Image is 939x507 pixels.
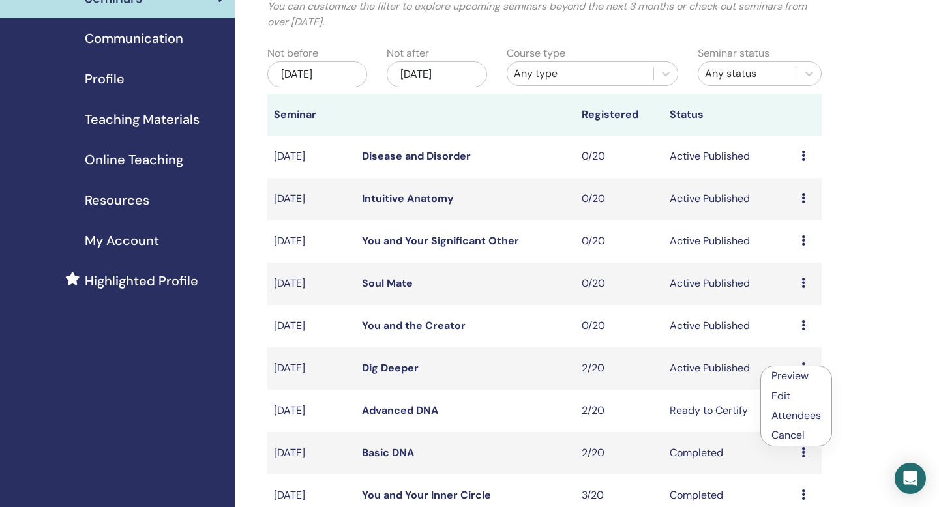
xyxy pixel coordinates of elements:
[267,46,318,61] label: Not before
[85,69,125,89] span: Profile
[85,231,159,250] span: My Account
[267,432,355,474] td: [DATE]
[267,94,355,136] th: Seminar
[663,178,795,220] td: Active Published
[575,220,663,263] td: 0/20
[267,136,355,178] td: [DATE]
[362,192,454,205] a: Intuitive Anatomy
[267,178,355,220] td: [DATE]
[362,488,491,502] a: You and Your Inner Circle
[362,234,519,248] a: You and Your Significant Other
[663,94,795,136] th: Status
[267,220,355,263] td: [DATE]
[663,136,795,178] td: Active Published
[771,389,790,403] a: Edit
[575,432,663,474] td: 2/20
[362,361,419,375] a: Dig Deeper
[663,347,795,390] td: Active Published
[85,109,200,129] span: Teaching Materials
[362,276,413,290] a: Soul Mate
[85,150,183,169] span: Online Teaching
[698,46,769,61] label: Seminar status
[267,390,355,432] td: [DATE]
[663,390,795,432] td: Ready to Certify
[514,66,647,81] div: Any type
[771,369,809,383] a: Preview
[575,136,663,178] td: 0/20
[705,66,790,81] div: Any status
[575,305,663,347] td: 0/20
[575,347,663,390] td: 2/20
[663,305,795,347] td: Active Published
[575,390,663,432] td: 2/20
[663,432,795,474] td: Completed
[387,46,429,61] label: Not after
[85,29,183,48] span: Communication
[507,46,565,61] label: Course type
[575,94,663,136] th: Registered
[771,409,821,422] a: Attendees
[267,61,367,87] div: [DATE]
[362,319,466,332] a: You and the Creator
[85,190,149,210] span: Resources
[85,271,198,291] span: Highlighted Profile
[267,347,355,390] td: [DATE]
[895,463,926,494] div: Open Intercom Messenger
[575,263,663,305] td: 0/20
[362,403,438,417] a: Advanced DNA
[575,178,663,220] td: 0/20
[267,305,355,347] td: [DATE]
[663,263,795,305] td: Active Published
[362,149,471,163] a: Disease and Disorder
[771,427,821,443] p: Cancel
[387,61,486,87] div: [DATE]
[267,263,355,305] td: [DATE]
[663,220,795,263] td: Active Published
[362,446,414,459] a: Basic DNA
